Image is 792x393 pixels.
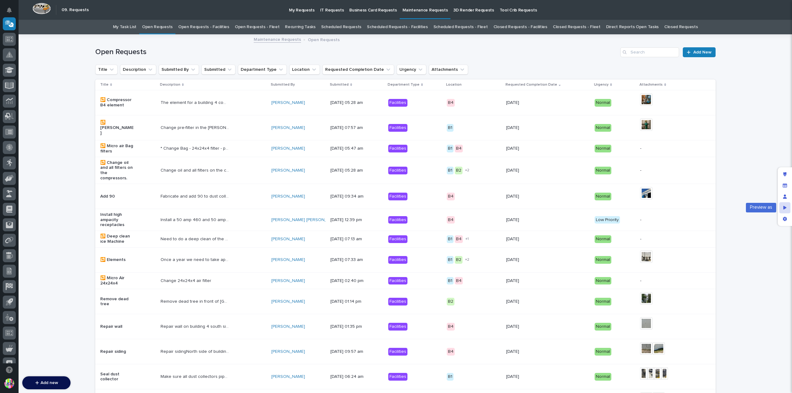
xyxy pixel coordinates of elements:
[161,256,230,263] p: Once a year we need to take apart and clean or change the elements. we also need to make sure all...
[388,81,420,88] p: Department Type
[493,20,547,34] a: Closed Requests - Facilities
[95,48,618,57] h1: Open Requests
[36,145,81,156] a: 🔗Onboarding Call
[640,168,674,173] p: -
[447,216,455,224] div: B4
[388,235,407,243] div: Facilities
[606,20,659,34] a: Direct Reports Open Tasks
[330,217,365,223] p: [DATE] 12:39 pm
[388,277,407,285] div: Facilities
[6,34,113,44] p: How can we help?
[100,212,135,228] p: Install high ampacity receptacles
[13,69,24,80] img: 4614488137333_bcb353cd0bb836b1afe7_72.png
[330,168,365,173] p: [DATE] 05:28 am
[12,148,34,154] span: Help Docs
[95,65,118,75] button: Title
[455,277,463,285] div: B4
[161,167,230,173] p: Change oil and all filters on the compressors. Locations: 2- B1 1- B2 1- B3 2- B4
[506,349,540,354] p: [DATE]
[595,298,611,305] div: Normal
[95,364,716,389] tr: Seal dust collectorMake sure all dust collectors pipe is sealed to the outside and make sure the ...
[447,277,454,285] div: B1
[6,69,17,80] img: 1736555164131-43832dd5-751b-4058-ba23-39d91318e5a0
[447,298,454,305] div: B2
[447,323,455,331] div: B4
[271,100,305,105] a: [PERSON_NAME]
[367,20,428,34] a: Scheduled Requests - Facilities
[159,65,199,75] button: Submitted By
[161,124,230,130] p: Change pre-filter in the Ingersoll rand room Filter # KPEA55H
[447,193,455,200] div: B4
[271,349,305,354] a: [PERSON_NAME]
[330,146,365,151] p: [DATE] 05:47 am
[95,247,716,272] tr: 🔁 ElementsOnce a year we need to take apart and clean or change the elements. we also need to mak...
[506,324,540,329] p: [DATE]
[285,20,315,34] a: Recurring Tasks
[100,324,135,329] p: Repair wall
[271,278,305,284] a: [PERSON_NAME]
[271,217,340,223] a: [PERSON_NAME] [PERSON_NAME]
[19,105,50,110] span: [PERSON_NAME]
[100,276,135,286] p: 🔁 Micro Air 24x24x4
[553,20,600,34] a: Closed Requests - Fleet
[640,278,674,284] p: -
[388,256,407,264] div: Facilities
[289,65,320,75] button: Location
[388,298,407,305] div: Facilities
[161,277,213,284] p: Change 24x24x4 air filter
[455,167,463,174] div: B2
[447,235,454,243] div: B1
[429,65,468,75] button: Attachments
[330,278,365,284] p: [DATE] 02:40 pm
[595,348,611,356] div: Normal
[330,324,365,329] p: [DATE] 01:35 pm
[254,36,301,43] a: Maintenance Requests
[95,272,716,289] tr: 🔁 Micro Air 24x24x4Change 24x24x4 air filterChange 24x24x4 air filter [PERSON_NAME] [DATE] 02:40 ...
[595,277,611,285] div: Normal
[595,167,611,174] div: Normal
[3,377,16,390] button: users-avatar
[447,256,454,264] div: B1
[447,124,454,132] div: B1
[388,193,407,200] div: Facilities
[465,169,469,172] span: + 2
[161,323,230,329] p: Repair wall on building 4 south side
[95,231,716,247] tr: 🔁 Deep clean ice MachineNeed to do a deep clean of the 4 ice machines - Remove all ice -Clean coi...
[6,90,41,95] div: Past conversations
[506,168,540,173] p: [DATE]
[330,374,365,379] p: [DATE] 06:24 am
[595,145,611,152] div: Normal
[100,120,135,135] p: 🔁 [PERSON_NAME]
[120,65,156,75] button: Description
[8,7,16,17] div: Notifications
[465,258,469,262] span: + 2
[271,299,305,304] a: [PERSON_NAME]
[100,97,135,108] p: 🔁 Compressor B4 element
[447,373,454,381] div: B1
[100,160,135,181] p: 🔁 Change oil and all filters on the compressors.
[506,125,540,130] p: [DATE]
[271,237,305,242] a: [PERSON_NAME]
[22,376,71,389] button: Add new
[55,122,67,127] span: [DATE]
[455,145,463,152] div: B4
[96,89,113,96] button: See all
[44,163,75,168] a: Powered byPylon
[639,81,663,88] p: Attachments
[683,47,715,57] a: Add New
[6,24,113,34] p: Welcome 👋
[595,256,611,264] div: Normal
[55,105,67,110] span: [DATE]
[100,234,135,244] p: 🔁 Deep clean ice Machine
[322,65,394,75] button: Requested Completion Date
[6,148,11,153] div: 📖
[447,99,455,107] div: B4
[100,257,135,263] p: 🔁 Elements
[595,323,611,331] div: Normal
[161,216,230,223] p: Install a 50 amp 460 and 50 amp 230 recepts in Patrick Briars work area for testing large ampacit...
[506,217,540,223] p: [DATE]
[178,20,229,34] a: Open Requests - Facilities
[201,65,235,75] button: Submitted
[620,47,679,57] input: Search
